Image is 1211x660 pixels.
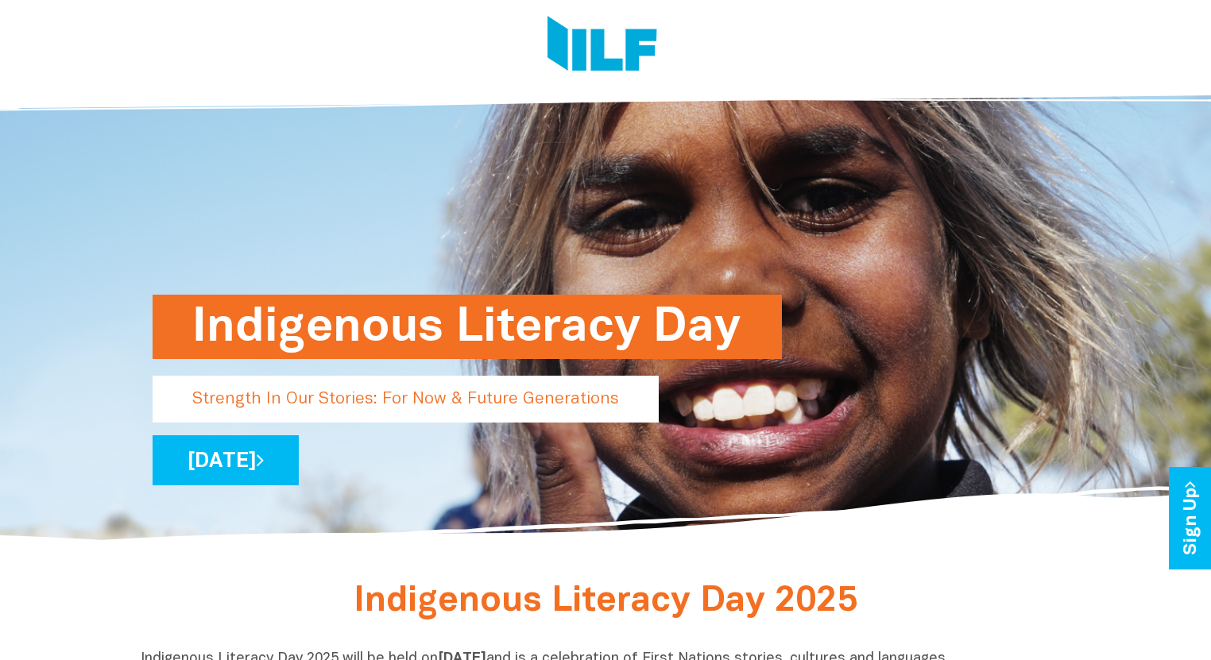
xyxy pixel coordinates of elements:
[192,295,742,359] h1: Indigenous Literacy Day
[153,376,659,423] p: Strength In Our Stories: For Now & Future Generations
[153,435,299,485] a: [DATE]
[354,585,857,618] span: Indigenous Literacy Day 2025
[547,16,657,75] img: Logo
